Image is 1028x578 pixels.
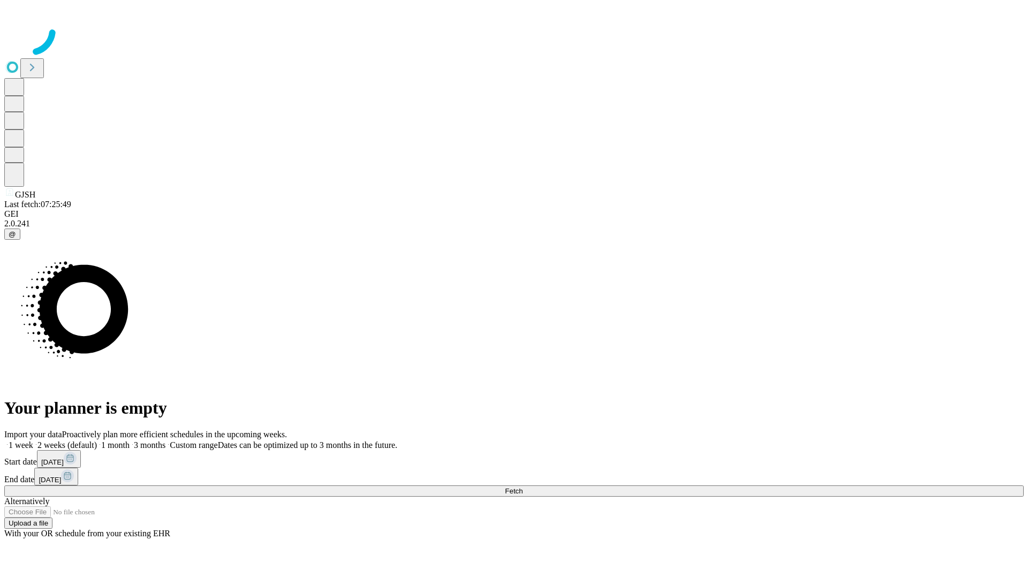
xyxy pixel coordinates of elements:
[4,229,20,240] button: @
[15,190,35,199] span: GJSH
[4,209,1024,219] div: GEI
[4,450,1024,468] div: Start date
[505,487,523,495] span: Fetch
[4,468,1024,485] div: End date
[37,440,97,450] span: 2 weeks (default)
[4,200,71,209] span: Last fetch: 07:25:49
[62,430,287,439] span: Proactively plan more efficient schedules in the upcoming weeks.
[218,440,397,450] span: Dates can be optimized up to 3 months in the future.
[34,468,78,485] button: [DATE]
[134,440,165,450] span: 3 months
[4,529,170,538] span: With your OR schedule from your existing EHR
[101,440,130,450] span: 1 month
[9,440,33,450] span: 1 week
[41,458,64,466] span: [DATE]
[170,440,217,450] span: Custom range
[4,485,1024,497] button: Fetch
[9,230,16,238] span: @
[4,497,49,506] span: Alternatively
[37,450,81,468] button: [DATE]
[4,430,62,439] span: Import your data
[39,476,61,484] span: [DATE]
[4,518,52,529] button: Upload a file
[4,219,1024,229] div: 2.0.241
[4,398,1024,418] h1: Your planner is empty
